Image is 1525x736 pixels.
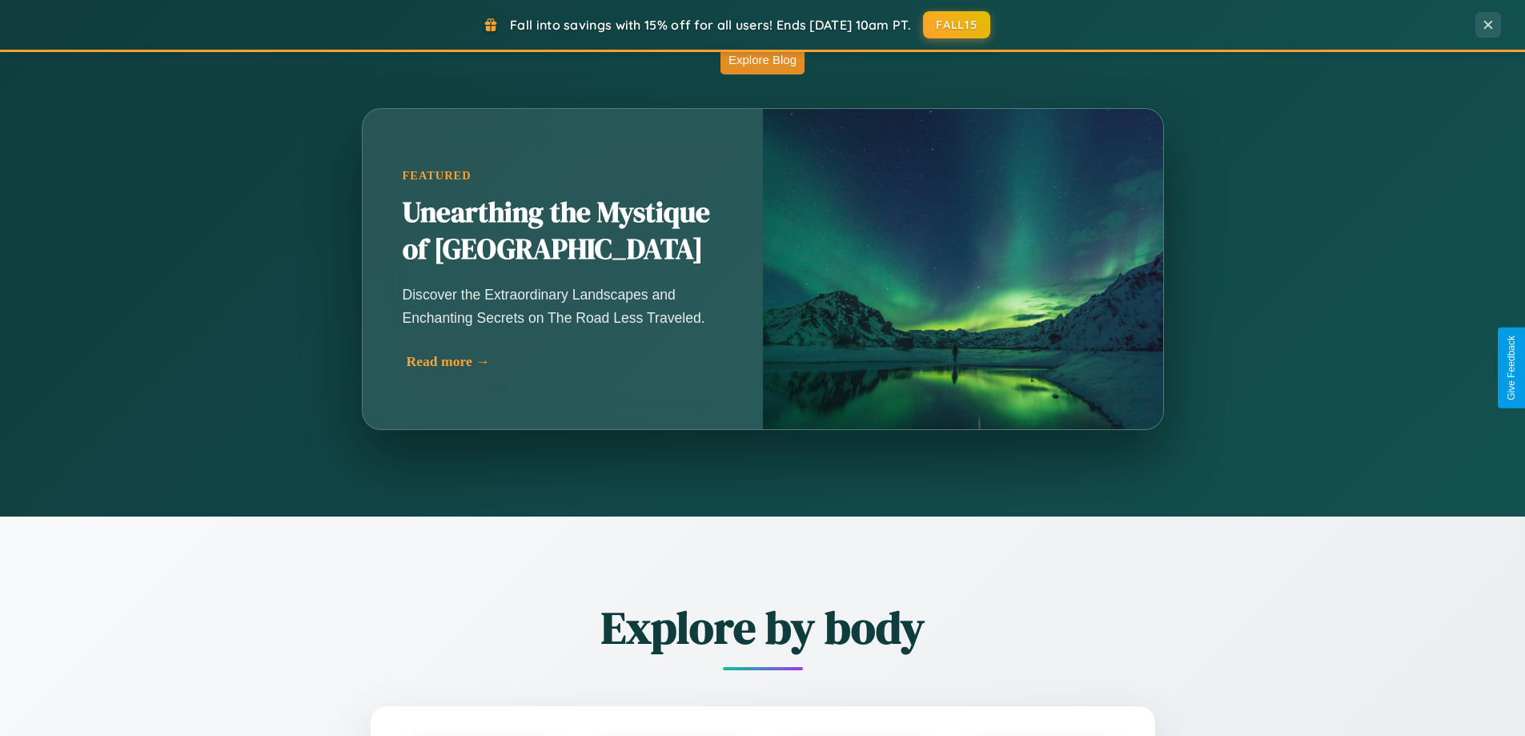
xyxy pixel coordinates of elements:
[407,353,727,370] div: Read more →
[403,169,723,183] div: Featured
[510,17,911,33] span: Fall into savings with 15% off for all users! Ends [DATE] 10am PT.
[720,45,805,74] button: Explore Blog
[283,597,1243,658] h2: Explore by body
[403,195,723,268] h2: Unearthing the Mystique of [GEOGRAPHIC_DATA]
[923,11,990,38] button: FALL15
[1506,336,1517,400] div: Give Feedback
[403,284,723,328] p: Discover the Extraordinary Landscapes and Enchanting Secrets on The Road Less Traveled.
